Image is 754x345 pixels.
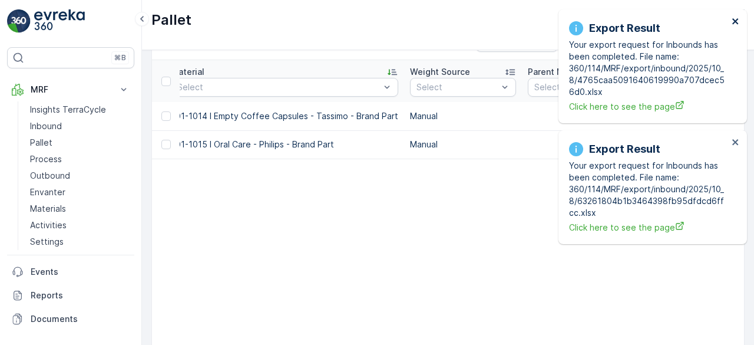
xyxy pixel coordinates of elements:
[410,66,470,78] p: Weight Source
[589,20,660,37] p: Export Result
[25,234,134,250] a: Settings
[25,134,134,151] a: Pallet
[30,186,65,198] p: Envanter
[30,170,70,182] p: Outbound
[25,118,134,134] a: Inbound
[589,141,660,157] p: Export Result
[25,167,134,184] a: Outbound
[171,66,204,78] p: Material
[25,101,134,118] a: Insights TerraCycle
[31,266,130,278] p: Events
[732,137,740,149] button: close
[30,236,64,248] p: Settings
[410,110,516,122] p: Manual
[25,151,134,167] a: Process
[7,260,134,284] a: Events
[534,81,616,93] p: Select
[569,160,728,219] p: Your export request for Inbounds has been completed. File name: 360/114/MRF/export/inbound/2025/1...
[410,139,516,150] p: Manual
[7,9,31,33] img: logo
[569,221,728,234] a: Click here to see the page
[171,139,398,150] p: 301-1015 I Oral Care - Philips - Brand Part
[34,9,85,33] img: logo_light-DOdMpM7g.png
[114,53,126,63] p: ⌘B
[528,66,595,78] p: Parent Materials
[25,201,134,217] a: Materials
[31,313,130,325] p: Documents
[31,290,130,301] p: Reports
[30,203,66,215] p: Materials
[31,84,111,96] p: MRF
[30,120,62,132] p: Inbound
[7,78,134,101] button: MRF
[30,219,67,231] p: Activities
[569,39,728,98] p: Your export request for Inbounds has been completed. File name: 360/114/MRF/export/inbound/2025/1...
[30,137,52,149] p: Pallet
[25,217,134,234] a: Activities
[161,111,171,121] div: Toggle Row Selected
[7,307,134,331] a: Documents
[25,184,134,201] a: Envanter
[151,11,191,29] p: Pallet
[161,140,171,149] div: Toggle Row Selected
[7,284,134,307] a: Reports
[30,104,106,116] p: Insights TerraCycle
[177,81,380,93] p: Select
[30,153,62,165] p: Process
[416,81,498,93] p: Select
[732,17,740,28] button: close
[171,110,398,122] p: 301-1014 I Empty Coffee Capsules - Tassimo - Brand Part
[569,100,728,113] a: Click here to see the page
